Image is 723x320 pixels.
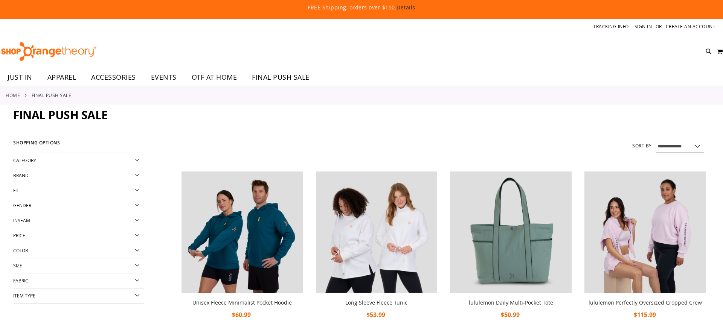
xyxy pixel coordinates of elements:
div: Size [13,258,144,273]
span: FINAL PUSH SALE [13,107,108,123]
span: Price [13,232,25,238]
a: OTF AT HOME [184,69,245,86]
div: Fit [13,183,144,198]
span: APPAREL [47,69,76,86]
span: Fit [13,187,19,193]
div: Gender [13,198,144,213]
label: Sort By [632,143,652,149]
span: $60.99 [232,311,252,319]
span: JUST IN [8,69,32,86]
a: Long Sleeve Fleece Tunic [345,299,407,306]
img: Product image for Fleece Long Sleeve [316,171,438,293]
div: Inseam [13,213,144,228]
span: $115.99 [634,311,657,319]
a: lululemon Daily Multi-Pocket Tote [450,171,572,294]
div: Price [13,228,144,243]
a: lululemon Perfectly Oversized Cropped Crew [584,171,706,294]
a: lululemon Perfectly Oversized Cropped Crew [589,299,702,306]
a: Unisex Fleece Minimalist Pocket Hoodie [192,299,292,306]
a: APPAREL [40,69,84,86]
div: Item Type [13,288,144,303]
div: Brand [13,168,144,183]
img: lululemon Daily Multi-Pocket Tote [450,171,572,293]
img: lululemon Perfectly Oversized Cropped Crew [584,171,706,293]
span: Inseam [13,217,30,223]
div: Category [13,153,144,168]
a: EVENTS [143,69,184,86]
span: FINAL PUSH SALE [252,69,310,86]
div: Color [13,243,144,258]
span: OTF AT HOME [192,69,237,86]
a: Details [397,4,415,11]
span: Size [13,262,22,268]
span: Brand [13,172,29,178]
span: Fabric [13,278,28,284]
span: EVENTS [151,69,177,86]
a: ACCESSORIES [84,69,143,86]
img: Unisex Fleece Minimalist Pocket Hoodie [182,171,303,293]
span: $53.99 [366,311,386,319]
a: Create an Account [666,23,716,30]
a: lululemon Daily Multi-Pocket Tote [469,299,553,306]
div: Fabric [13,273,144,288]
p: FREE Shipping, orders over $150. [136,4,587,11]
a: Sign In [635,23,652,30]
a: FINAL PUSH SALE [244,69,317,86]
a: Product image for Fleece Long Sleeve [316,171,438,294]
strong: FINAL PUSH SALE [32,92,72,99]
span: ACCESSORIES [91,69,136,86]
span: $50.99 [501,311,521,319]
a: Unisex Fleece Minimalist Pocket Hoodie [182,171,303,294]
strong: Shopping Options [13,137,144,153]
span: Gender [13,202,31,208]
span: Category [13,157,36,163]
span: Item Type [13,293,35,299]
span: Color [13,247,28,253]
a: Home [6,92,20,99]
a: Tracking Info [593,23,629,30]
